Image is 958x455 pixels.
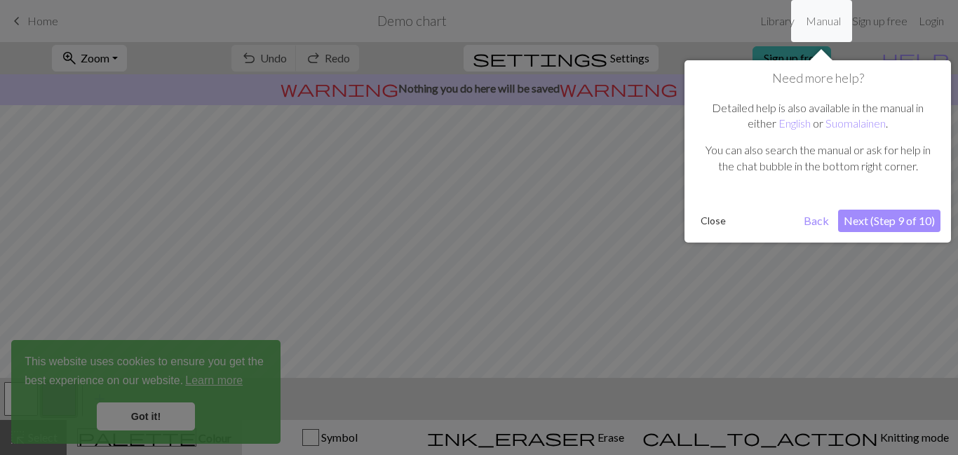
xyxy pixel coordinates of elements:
button: Close [695,210,731,231]
a: Suomalainen [825,116,886,130]
a: English [778,116,811,130]
h1: Need more help? [695,71,940,86]
p: You can also search the manual or ask for help in the chat bubble in the bottom right corner. [702,142,933,174]
p: Detailed help is also available in the manual in either or . [702,100,933,132]
div: Need more help? [684,60,951,243]
button: Next (Step 9 of 10) [838,210,940,232]
button: Back [798,210,835,232]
